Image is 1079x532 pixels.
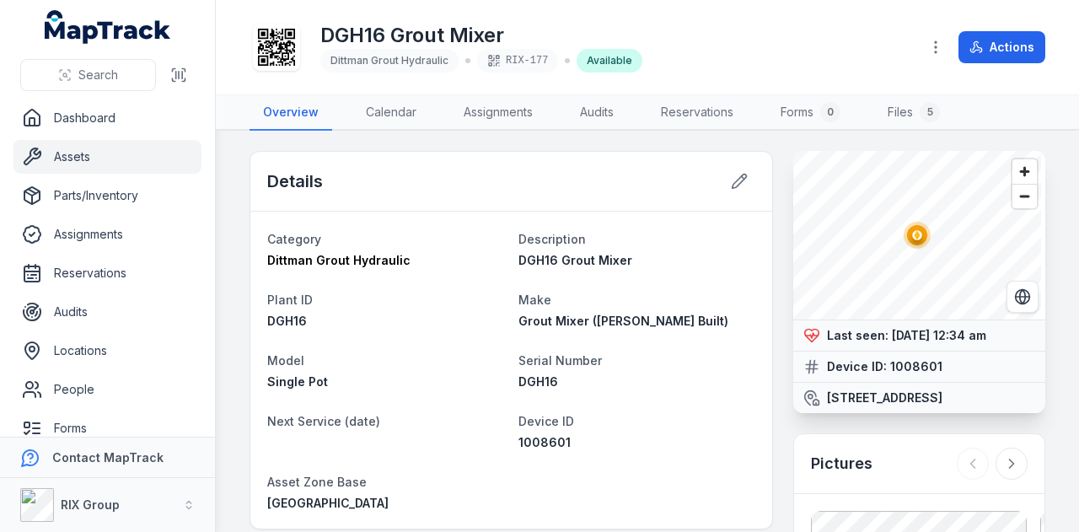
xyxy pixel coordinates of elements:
[892,328,986,342] span: [DATE] 12:34 am
[1007,281,1039,313] button: Switch to Satellite View
[827,358,887,375] strong: Device ID:
[320,22,642,49] h1: DGH16 Grout Mixer
[566,95,627,131] a: Audits
[518,435,571,449] span: 1008601
[13,140,201,174] a: Assets
[477,49,558,73] div: RIX-177
[13,256,201,290] a: Reservations
[52,450,164,465] strong: Contact MapTrack
[267,353,304,368] span: Model
[577,49,642,73] div: Available
[793,151,1041,320] canvas: Map
[518,314,728,328] span: Grout Mixer ([PERSON_NAME] Built)
[647,95,747,131] a: Reservations
[250,95,332,131] a: Overview
[78,67,118,83] span: Search
[518,293,551,307] span: Make
[958,31,1045,63] button: Actions
[13,373,201,406] a: People
[518,253,632,267] span: DGH16 Grout Mixer
[518,414,574,428] span: Device ID
[267,293,313,307] span: Plant ID
[13,218,201,251] a: Assignments
[267,314,307,328] span: DGH16
[267,169,323,193] h2: Details
[267,414,380,428] span: Next Service (date)
[811,452,872,476] h3: Pictures
[267,374,328,389] span: Single Pot
[13,179,201,212] a: Parts/Inventory
[827,327,888,344] strong: Last seen:
[518,353,602,368] span: Serial Number
[820,102,840,122] div: 0
[352,95,430,131] a: Calendar
[13,334,201,368] a: Locations
[874,95,953,131] a: Files5
[267,475,367,489] span: Asset Zone Base
[518,374,558,389] span: DGH16
[1012,159,1037,184] button: Zoom in
[267,232,321,246] span: Category
[920,102,940,122] div: 5
[890,358,942,375] strong: 1008601
[267,253,411,267] span: Dittman Grout Hydraulic
[518,232,586,246] span: Description
[827,390,942,406] strong: [STREET_ADDRESS]
[267,496,389,510] span: [GEOGRAPHIC_DATA]
[13,101,201,135] a: Dashboard
[767,95,854,131] a: Forms0
[20,59,156,91] button: Search
[61,497,120,512] strong: RIX Group
[892,328,986,342] time: 22/09/2025, 12:34:00 am
[13,295,201,329] a: Audits
[1012,184,1037,208] button: Zoom out
[13,411,201,445] a: Forms
[330,54,448,67] span: Dittman Grout Hydraulic
[45,10,171,44] a: MapTrack
[450,95,546,131] a: Assignments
